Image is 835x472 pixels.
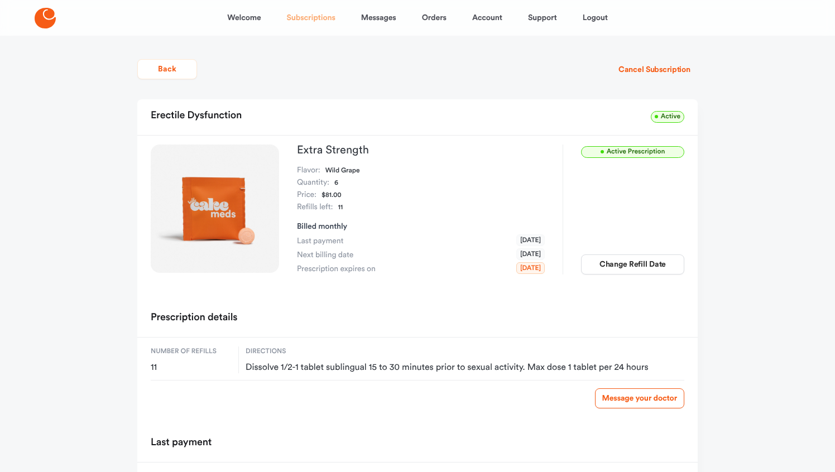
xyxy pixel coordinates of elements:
[583,4,608,31] a: Logout
[297,189,316,201] dt: Price:
[651,111,684,123] span: Active
[297,177,329,189] dt: Quantity:
[151,106,242,126] h2: Erectile Dysfunction
[297,165,320,177] dt: Flavor:
[325,165,360,177] dd: Wild Grape
[287,4,335,31] a: Subscriptions
[297,263,376,274] span: Prescription expires on
[151,346,232,357] span: Number of refills
[516,262,545,274] span: [DATE]
[151,308,237,328] h2: Prescription details
[246,362,684,373] span: Dissolve 1/2-1 tablet sublingual 15 to 30 minutes prior to sexual activity. Max dose 1 tablet per...
[297,235,343,247] span: Last payment
[516,234,545,246] span: [DATE]
[334,177,338,189] dd: 6
[227,4,261,31] a: Welcome
[581,254,684,274] button: Change Refill Date
[422,4,447,31] a: Orders
[151,145,279,273] img: Extra Strength
[581,146,684,158] span: Active Prescription
[137,59,197,79] button: Back
[297,249,353,261] span: Next billing date
[611,60,698,80] button: Cancel Subscription
[595,388,684,408] a: Message your doctor
[528,4,557,31] a: Support
[361,4,396,31] a: Messages
[246,346,684,357] span: Directions
[516,248,545,260] span: [DATE]
[151,362,232,373] span: 11
[297,145,545,156] h3: Extra Strength
[321,189,342,201] dd: $81.00
[151,433,212,453] h2: Last payment
[297,201,333,214] dt: Refills left:
[297,223,347,230] span: Billed monthly
[338,201,343,214] dd: 11
[472,4,502,31] a: Account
